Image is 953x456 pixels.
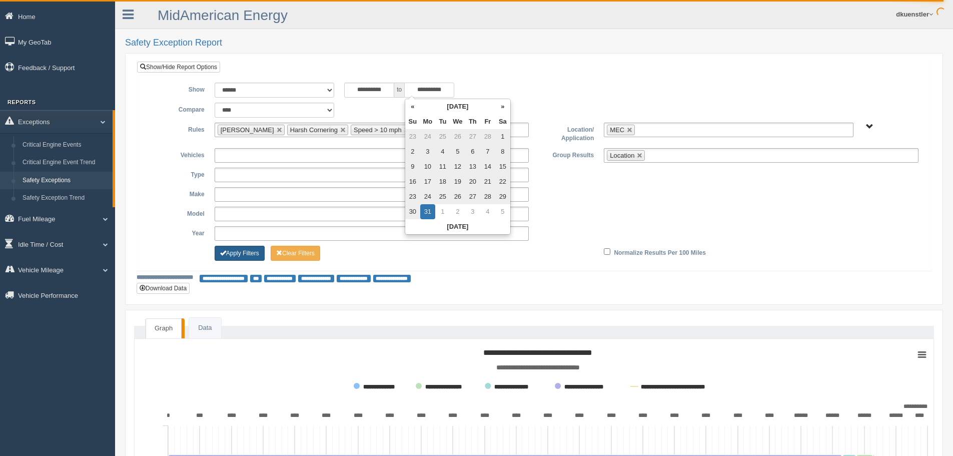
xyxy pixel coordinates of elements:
[435,189,450,204] td: 25
[290,126,338,134] span: Harsh Cornering
[435,204,450,219] td: 1
[405,189,420,204] td: 23
[614,246,705,258] label: Normalize Results Per 100 Miles
[450,144,465,159] td: 5
[145,123,210,135] label: Rules
[465,189,480,204] td: 27
[480,174,495,189] td: 21
[145,226,210,238] label: Year
[495,144,510,159] td: 8
[18,172,113,190] a: Safety Exceptions
[420,129,435,144] td: 24
[480,159,495,174] td: 14
[394,83,404,98] span: to
[137,283,190,294] button: Download Data
[405,129,420,144] td: 23
[145,168,210,180] label: Type
[145,207,210,219] label: Model
[158,8,288,23] a: MidAmerican Energy
[495,99,510,114] th: »
[465,144,480,159] td: 6
[450,204,465,219] td: 2
[145,103,210,115] label: Compare
[480,114,495,129] th: Fr
[465,174,480,189] td: 20
[18,189,113,207] a: Safety Exception Trend
[405,114,420,129] th: Su
[354,126,402,134] span: Speed > 10 mph
[534,123,599,143] label: Location/ Application
[450,159,465,174] td: 12
[405,99,420,114] th: «
[495,114,510,129] th: Sa
[435,174,450,189] td: 18
[465,114,480,129] th: Th
[420,99,495,114] th: [DATE]
[465,129,480,144] td: 27
[18,154,113,172] a: Critical Engine Event Trend
[405,219,510,234] th: [DATE]
[405,159,420,174] td: 9
[480,189,495,204] td: 28
[18,136,113,154] a: Critical Engine Events
[610,152,634,159] span: Location
[405,174,420,189] td: 16
[145,187,210,199] label: Make
[420,174,435,189] td: 17
[435,114,450,129] th: Tu
[420,114,435,129] th: Mo
[480,144,495,159] td: 7
[495,159,510,174] td: 15
[420,144,435,159] td: 3
[480,204,495,219] td: 4
[450,114,465,129] th: We
[405,144,420,159] td: 2
[146,318,182,338] a: Graph
[495,189,510,204] td: 29
[450,189,465,204] td: 26
[189,318,221,338] a: Data
[125,38,943,48] h2: Safety Exception Report
[420,189,435,204] td: 24
[465,159,480,174] td: 13
[450,129,465,144] td: 26
[465,204,480,219] td: 3
[435,129,450,144] td: 25
[450,174,465,189] td: 19
[145,83,210,95] label: Show
[610,126,624,134] span: MEC
[215,246,265,261] button: Change Filter Options
[435,144,450,159] td: 4
[405,204,420,219] td: 30
[495,129,510,144] td: 1
[137,62,220,73] a: Show/Hide Report Options
[495,204,510,219] td: 5
[271,246,320,261] button: Change Filter Options
[534,148,599,160] label: Group Results
[420,204,435,219] td: 31
[435,159,450,174] td: 11
[145,148,210,160] label: Vehicles
[480,129,495,144] td: 28
[221,126,274,134] span: [PERSON_NAME]
[495,174,510,189] td: 22
[420,159,435,174] td: 10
